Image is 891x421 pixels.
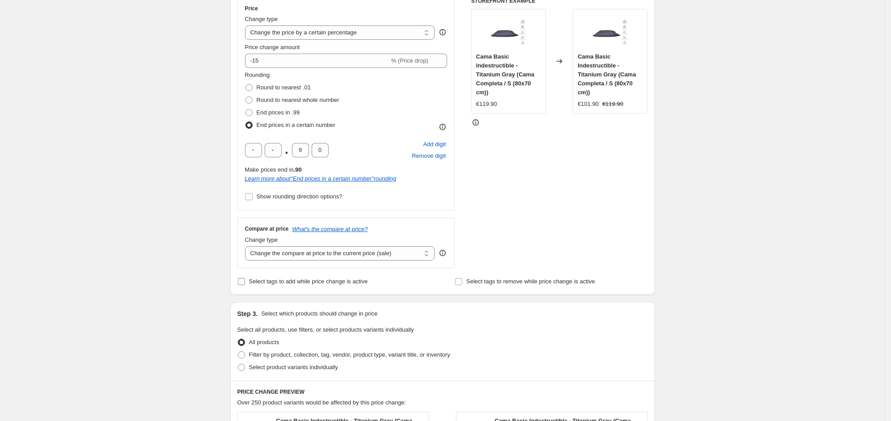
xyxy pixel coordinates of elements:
[245,166,302,173] span: Make prices end in
[438,248,447,257] div: help
[245,175,397,182] a: Learn more about"End prices in a certain number"rounding
[592,14,628,50] img: Indestuctible_Dog_Bed_Titanium_Grey_957a8054-ebd5-4979-a521-81a12c6dedb0_80x.png
[237,326,414,333] span: Select all products, use filters, or select products variants individually
[422,139,447,150] button: Add placeholder
[265,143,282,157] input: ﹡
[257,109,300,116] span: End prices in .99
[249,364,338,370] span: Select product variants individually
[245,16,278,22] span: Change type
[578,100,599,109] div: €101.90
[292,226,368,232] button: What's the compare at price?
[237,309,258,318] h2: Step 3.
[249,339,279,345] span: All products
[237,388,648,396] h6: PRICE CHANGE PREVIEW
[476,100,497,109] div: €119.90
[245,236,278,243] span: Change type
[490,14,526,50] img: Indestuctible_Dog_Bed_Titanium_Grey_957a8054-ebd5-4979-a521-81a12c6dedb0_80x.png
[476,53,535,96] span: Cama Basic Indestructible - Titanium Gray (Cama Completa / S (80x70 cm))
[249,351,450,358] span: Filter by product, collection, tag, vendor, product type, variant title, or inventory
[245,72,270,78] span: Rounding
[312,143,329,157] input: ﹡
[391,57,428,64] span: % (Price drop)
[257,193,342,200] span: Show rounding direction options?
[284,143,289,157] span: .
[245,225,289,232] h3: Compare at price
[237,399,406,406] span: Over 250 product variants would be affected by this price change:
[245,175,397,182] i: Learn more about " End prices in a certain number " rounding
[294,166,302,173] b: .90
[245,143,262,157] input: ﹡
[245,54,389,68] input: -15
[423,140,446,149] span: Add digit
[249,278,368,285] span: Select tags to add while price change is active
[261,309,377,318] p: Select which products should change in price
[438,28,447,37] div: help
[245,5,258,12] h3: Price
[578,53,636,96] span: Cama Basic Indestructible - Titanium Gray (Cama Completa / S (80x70 cm))
[602,100,623,109] strike: €119.90
[292,143,309,157] input: ﹡
[412,152,446,160] span: Remove digit
[257,122,335,128] span: End prices in a certain number
[257,84,311,91] span: Round to nearest .01
[410,150,447,162] button: Remove placeholder
[466,278,595,285] span: Select tags to remove while price change is active
[245,44,300,51] span: Price change amount
[257,97,339,103] span: Round to nearest whole number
